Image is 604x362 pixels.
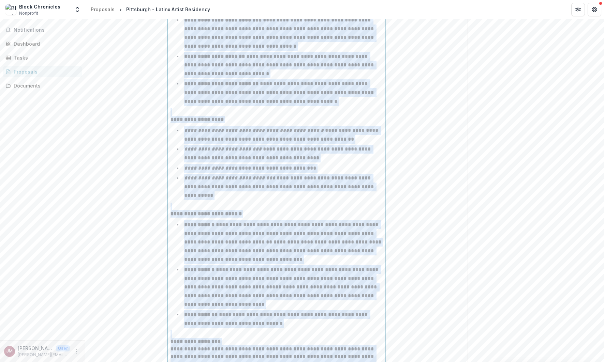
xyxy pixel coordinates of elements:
div: Dashboard [14,40,77,47]
button: Get Help [588,3,601,16]
button: Open entity switcher [73,3,82,16]
div: Tasks [14,54,77,61]
a: Dashboard [3,38,82,49]
nav: breadcrumb [88,4,213,14]
a: Proposals [88,4,117,14]
button: Notifications [3,25,82,35]
span: Nonprofit [19,10,38,16]
button: More [73,347,81,356]
a: Documents [3,80,82,91]
p: [PERSON_NAME][EMAIL_ADDRESS][DOMAIN_NAME] [18,352,70,358]
span: Notifications [14,27,79,33]
img: Block Chronicles [5,4,16,15]
button: Partners [571,3,585,16]
div: Jason C. Méndez [6,349,13,353]
div: Pittsburgh - Latinx Artist Residency [126,6,210,13]
div: Documents [14,82,77,89]
a: Proposals [3,66,82,77]
div: Proposals [91,6,115,13]
div: Proposals [14,68,77,75]
a: Tasks [3,52,82,63]
p: [PERSON_NAME] [18,345,53,352]
p: User [56,345,70,351]
div: Block Chronicles [19,3,60,10]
